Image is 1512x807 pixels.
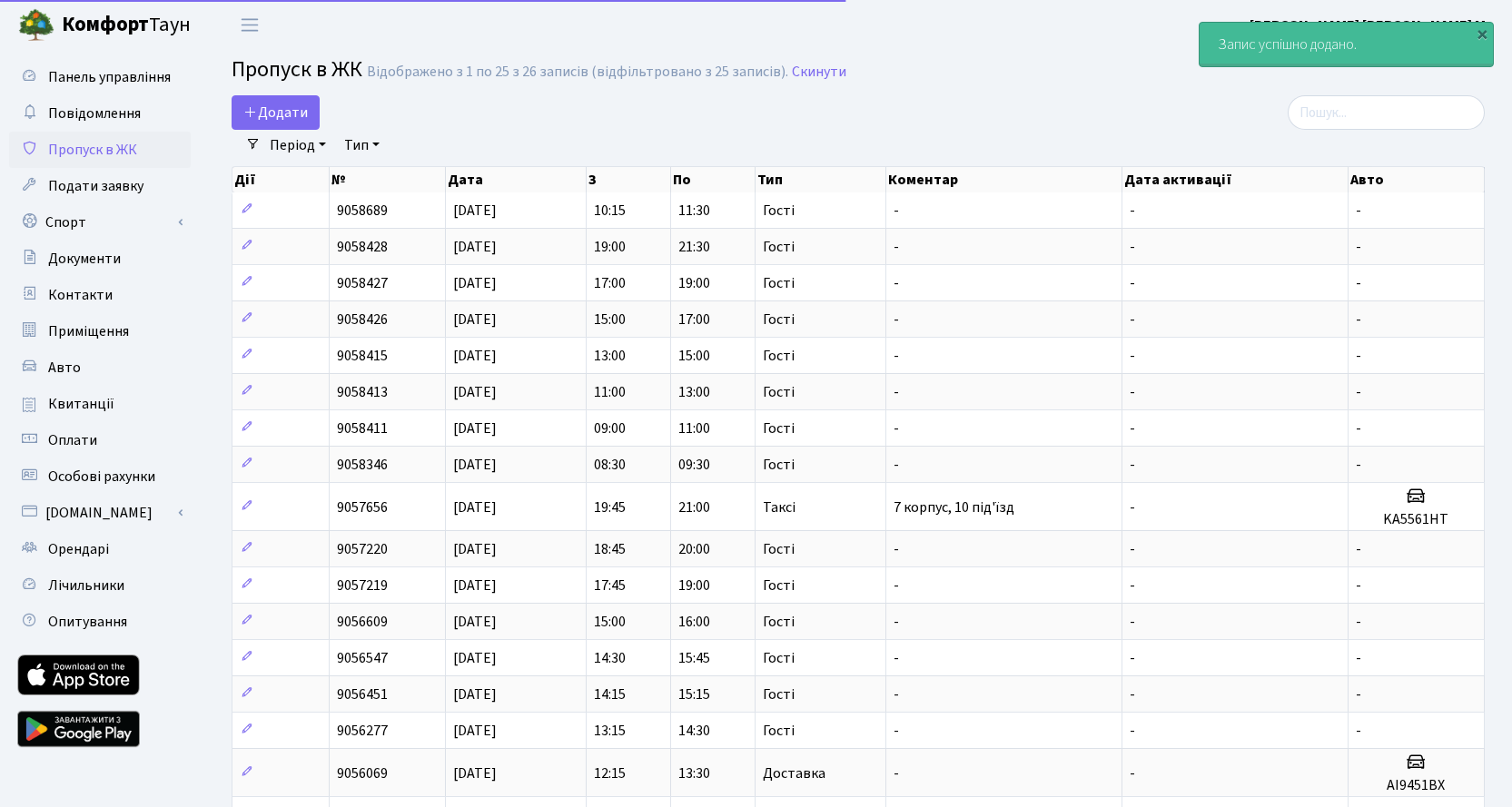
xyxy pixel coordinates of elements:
[337,382,388,402] span: 9058413
[894,382,899,402] span: -
[9,458,191,495] a: Особові рахунки
[243,103,308,123] span: Додати
[756,167,886,192] th: Тип
[9,95,191,132] a: Повідомлення
[594,497,626,517] span: 19:45
[678,539,710,559] span: 20:00
[48,394,114,414] span: Квитанції
[1130,418,1135,438] span: -
[594,539,626,559] span: 18:45
[9,132,191,168] a: Пропуск в ЖК
[1130,237,1135,257] span: -
[763,421,795,436] span: Гості
[1130,648,1135,668] span: -
[18,7,54,44] img: logo.png
[453,763,497,783] span: [DATE]
[763,385,795,399] span: Гості
[792,64,846,81] a: Скинути
[453,273,497,293] span: [DATE]
[9,567,191,604] a: Лічильники
[594,346,626,366] span: 13:00
[337,237,388,257] span: 9058428
[48,612,127,632] span: Опитування
[763,312,795,327] span: Гості
[9,386,191,422] a: Квитанції
[894,763,899,783] span: -
[337,497,388,517] span: 9057656
[1356,539,1361,559] span: -
[48,430,97,450] span: Оплати
[678,612,710,632] span: 16:00
[453,612,497,632] span: [DATE]
[1288,95,1485,130] input: Пошук...
[227,10,272,40] button: Переключити навігацію
[763,203,795,218] span: Гості
[1356,684,1361,704] span: -
[337,273,388,293] span: 9058427
[1356,310,1361,330] span: -
[594,382,626,402] span: 11:00
[9,168,191,204] a: Подати заявку
[9,277,191,313] a: Контакти
[587,167,671,192] th: З
[763,578,795,593] span: Гості
[763,542,795,556] span: Гості
[1356,777,1477,794] h5: АІ9451ВХ
[9,204,191,241] a: Спорт
[48,539,109,559] span: Орендарі
[453,201,497,221] span: [DATE]
[594,237,626,257] span: 19:00
[48,140,137,160] span: Пропуск в ЖК
[1473,25,1491,43] div: ×
[232,167,330,192] th: Дії
[1130,684,1135,704] span: -
[678,418,710,438] span: 11:00
[453,418,497,438] span: [DATE]
[678,201,710,221] span: 11:30
[678,576,710,595] span: 19:00
[48,67,171,87] span: Панель управління
[894,418,899,438] span: -
[453,721,497,741] span: [DATE]
[894,455,899,475] span: -
[1250,15,1490,36] a: [PERSON_NAME] [PERSON_NAME] М.
[1130,273,1135,293] span: -
[337,684,388,704] span: 9056451
[763,500,796,515] span: Таксі
[1130,576,1135,595] span: -
[262,130,333,161] a: Період
[48,467,155,487] span: Особові рахунки
[1356,237,1361,257] span: -
[1356,455,1361,475] span: -
[367,64,788,81] div: Відображено з 1 по 25 з 26 записів (відфільтровано з 25 записів).
[1349,167,1485,192] th: Авто
[763,651,795,665] span: Гості
[678,273,710,293] span: 19:00
[337,130,387,161] a: Тип
[48,285,113,305] span: Контакти
[9,349,191,386] a: Авто
[48,249,121,269] span: Документи
[894,237,899,257] span: -
[453,455,497,475] span: [DATE]
[894,648,899,668] span: -
[894,721,899,741] span: -
[62,10,149,39] b: Комфорт
[894,497,1014,517] span: 7 корпус, 10 під'їзд
[9,59,191,95] a: Панель управління
[330,167,446,192] th: №
[763,615,795,629] span: Гості
[337,763,388,783] span: 9056069
[763,723,795,738] span: Гості
[594,684,626,704] span: 14:15
[594,576,626,595] span: 17:45
[62,10,191,41] span: Таун
[594,310,626,330] span: 15:00
[48,103,141,123] span: Повідомлення
[337,310,388,330] span: 9058426
[894,273,899,293] span: -
[1356,576,1361,595] span: -
[1130,539,1135,559] span: -
[894,684,899,704] span: -
[1130,721,1135,741] span: -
